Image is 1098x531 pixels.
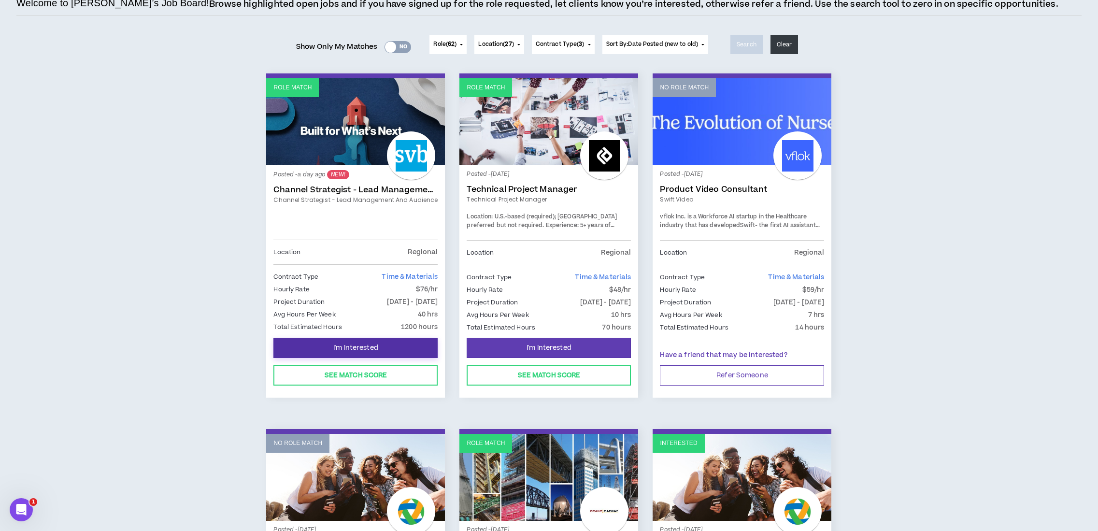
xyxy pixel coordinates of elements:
p: 14 hours [795,322,824,333]
p: Regional [408,247,438,258]
a: Interested [653,434,831,521]
a: No Role Match [653,78,831,165]
p: Project Duration [467,297,518,308]
button: I'm Interested [467,338,631,358]
p: Total Estimated Hours [273,322,342,332]
p: Posted - [DATE] [467,170,631,179]
p: [DATE] - [DATE] [580,297,631,308]
button: Contract Type(3) [532,35,595,54]
p: Location [467,247,494,258]
p: 40 hrs [418,309,438,320]
a: Role Match [459,78,638,165]
p: Location [660,247,687,258]
p: Project Duration [273,297,325,307]
button: Search [730,35,763,54]
span: Location: [467,213,493,221]
p: Have a friend that may be interested? [660,350,824,360]
p: Role Match [467,439,505,448]
p: 10 hrs [611,310,631,320]
p: $48/hr [609,285,631,295]
span: 62 [448,40,455,48]
p: Role Match [467,83,505,92]
a: Swift video [660,195,824,204]
a: Product Video Consultant [660,185,824,194]
p: Hourly Rate [467,285,502,295]
a: Technical Project Manager [467,185,631,194]
a: Technical Project Manager [467,195,631,204]
p: Hourly Rate [660,285,696,295]
a: Channel Strategist - Lead Management and Audience [273,185,438,195]
button: I'm Interested [273,338,438,358]
p: 7 hrs [808,310,825,320]
p: Contract Type [467,272,512,283]
p: Regional [794,247,824,258]
p: $76/hr [416,284,438,295]
p: Posted - [DATE] [660,170,824,179]
p: Avg Hours Per Week [467,310,528,320]
p: Interested [660,439,697,448]
span: Time & Materials [575,273,631,282]
button: See Match Score [273,365,438,386]
p: No Role Match [660,83,709,92]
p: 70 hours [602,322,631,333]
a: Swift [740,221,755,230]
button: Clear [770,35,799,54]
p: [DATE] - [DATE] [387,297,438,307]
button: Role(62) [429,35,467,54]
a: Role Match [266,78,445,165]
span: Location ( ) [478,40,513,49]
span: 27 [505,40,512,48]
p: Regional [601,247,631,258]
p: Total Estimated Hours [660,322,728,333]
span: 1 [29,498,37,506]
span: Sort By: Date Posted (new to old) [606,40,699,48]
p: 1200 hours [401,322,438,332]
p: Avg Hours Per Week [660,310,722,320]
p: Location [273,247,300,258]
span: Show Only My Matches [296,40,378,54]
span: Experience: [546,221,579,230]
span: Role ( ) [433,40,456,49]
a: Channel Strategist - Lead Management and Audience [273,196,438,204]
span: I'm Interested [527,344,571,353]
span: I'm Interested [333,344,378,353]
button: Refer Someone [660,365,824,386]
button: Location(27) [474,35,524,54]
span: U.S.-based (required); [GEOGRAPHIC_DATA] preferred but not required. [467,213,617,230]
p: Posted - a day ago [273,170,438,179]
p: Avg Hours Per Week [273,309,335,320]
button: Sort By:Date Posted (new to old) [602,35,709,54]
p: Hourly Rate [273,284,309,295]
p: Total Estimated Hours [467,322,535,333]
iframe: Intercom live chat [10,498,33,521]
a: Role Match [459,434,638,521]
p: Contract Type [273,272,318,282]
span: vflok Inc. is a Workforce AI startup in the Healthcare industry that has developed [660,213,807,230]
a: No Role Match [266,434,445,521]
span: Time & Materials [768,273,824,282]
span: 3 [579,40,582,48]
span: Time & Materials [382,272,438,282]
p: Role Match [273,83,312,92]
sup: NEW! [327,170,349,179]
p: [DATE] - [DATE] [773,297,825,308]
p: $59/hr [802,285,825,295]
p: Project Duration [660,297,711,308]
p: Contract Type [660,272,705,283]
button: See Match Score [467,365,631,386]
p: No Role Match [273,439,322,448]
span: Contract Type ( ) [536,40,585,49]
